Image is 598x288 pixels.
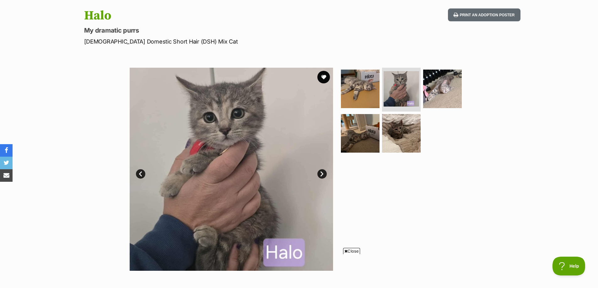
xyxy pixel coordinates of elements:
[448,8,520,21] button: Print an adoption poster
[317,71,330,83] button: favourite
[341,114,380,153] img: Photo of Halo
[84,37,350,46] p: [DEMOGRAPHIC_DATA] Domestic Short Hair (DSH) Mix Cat
[382,114,421,153] img: Photo of Halo
[136,169,145,179] a: Prev
[84,8,350,23] h1: Halo
[343,248,360,254] span: Close
[341,70,380,108] img: Photo of Halo
[147,257,451,285] iframe: Advertisement
[384,71,419,107] img: Photo of Halo
[552,257,585,275] iframe: Help Scout Beacon - Open
[84,26,350,35] p: My dramatic purrs
[423,70,462,108] img: Photo of Halo
[317,169,327,179] a: Next
[130,68,333,271] img: Photo of Halo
